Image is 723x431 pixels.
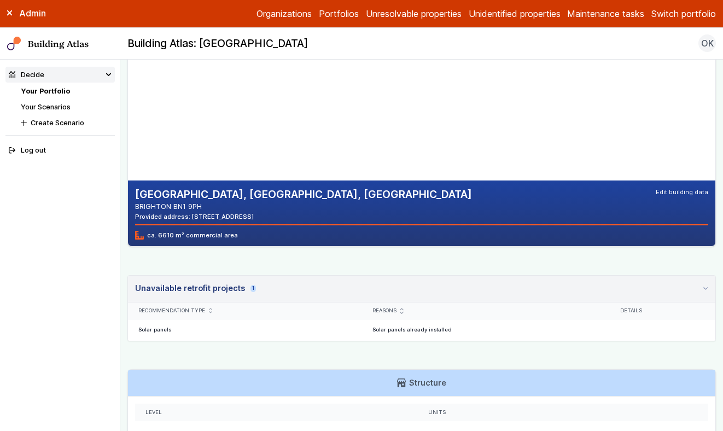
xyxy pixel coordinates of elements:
a: Your Portfolio [21,87,70,95]
span: 1 [250,285,256,292]
div: Decide [9,69,44,80]
div: Level [145,409,407,416]
div: Details [620,307,705,314]
h3: Structure [397,377,446,389]
span: OK [701,37,714,50]
a: Maintenance tasks [567,7,644,20]
address: BRIGHTON BN1 9PH [135,201,472,212]
img: main-0bbd2752.svg [7,37,21,51]
button: Switch portfolio [651,7,716,20]
div: Units [428,409,698,416]
a: Your Scenarios [21,103,71,111]
span: Reasons [372,307,397,314]
button: Log out [5,143,115,159]
h2: [GEOGRAPHIC_DATA], [GEOGRAPHIC_DATA], [GEOGRAPHIC_DATA] [135,188,472,202]
span: Recommendation type [138,307,205,314]
span: ca. 6610 m² commercial area [135,231,238,240]
a: Portfolios [319,7,359,20]
h2: Building Atlas: [GEOGRAPHIC_DATA] [127,37,308,51]
button: Edit building data [656,188,708,196]
div: Provided address: [STREET_ADDRESS] [135,212,472,221]
summary: Decide [5,67,115,83]
a: Organizations [256,7,312,20]
a: Structure [128,370,715,396]
div: Solar panels already installed [362,320,610,341]
h5: Solar panels [138,327,351,334]
summary: Unavailable retrofit projects1 [128,276,715,302]
button: Create Scenario [18,115,115,131]
div: Unavailable retrofit projects [135,282,256,294]
a: Unidentified properties [469,7,561,20]
button: OK [698,34,716,52]
a: Unresolvable properties [366,7,462,20]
